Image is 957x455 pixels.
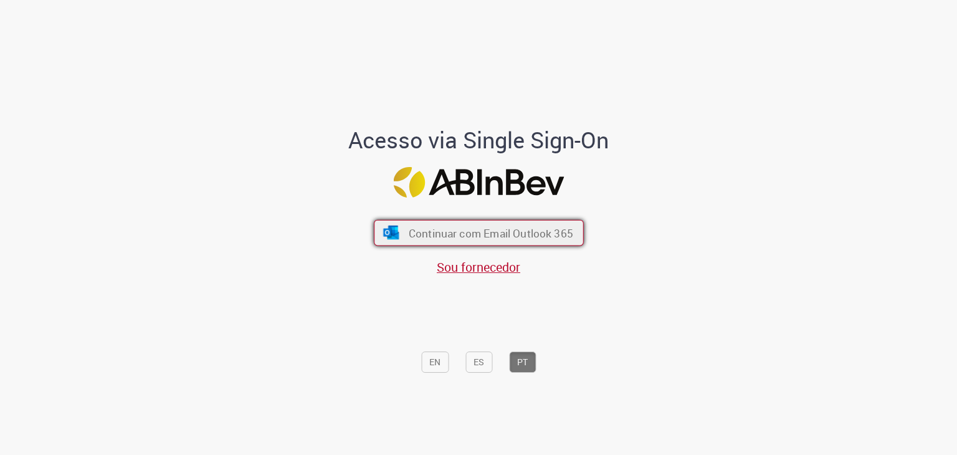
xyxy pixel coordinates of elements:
[374,220,584,246] button: ícone Azure/Microsoft 360 Continuar com Email Outlook 365
[382,226,400,239] img: ícone Azure/Microsoft 360
[393,167,564,198] img: Logo ABInBev
[509,352,536,373] button: PT
[306,128,652,153] h1: Acesso via Single Sign-On
[408,226,573,240] span: Continuar com Email Outlook 365
[437,259,520,275] a: Sou fornecedor
[465,352,492,373] button: ES
[421,352,449,373] button: EN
